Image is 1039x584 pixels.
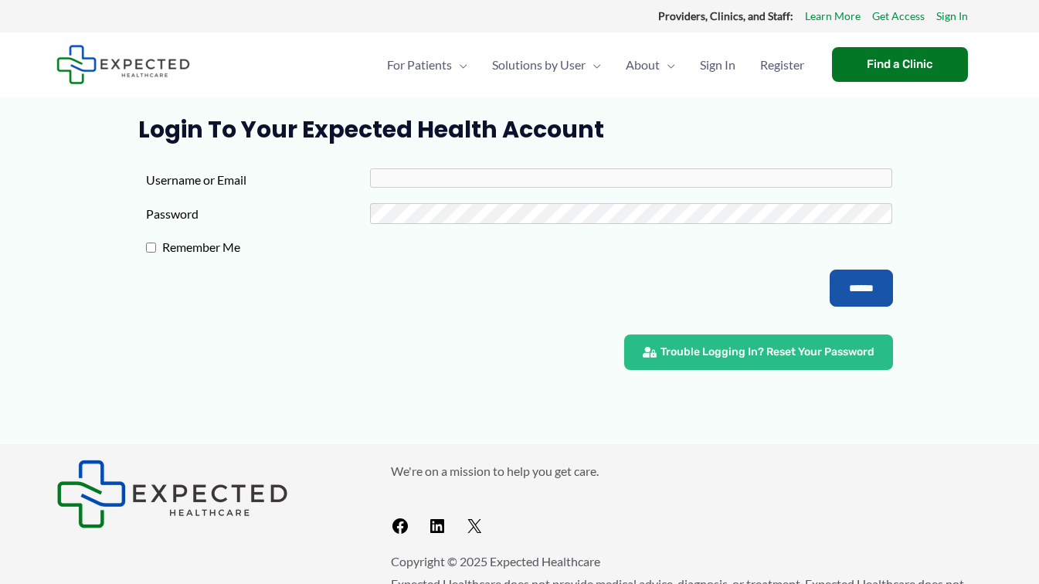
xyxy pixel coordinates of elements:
a: Solutions by UserMenu Toggle [480,38,613,92]
a: Sign In [936,6,968,26]
span: For Patients [387,38,452,92]
h1: Login to Your Expected Health Account [138,116,901,144]
label: Remember Me [156,236,380,259]
span: Menu Toggle [586,38,601,92]
span: Trouble Logging In? Reset Your Password [660,347,874,358]
a: Find a Clinic [832,47,968,82]
span: Register [760,38,804,92]
a: AboutMenu Toggle [613,38,688,92]
img: Expected Healthcare Logo - side, dark font, small [56,45,190,84]
span: Menu Toggle [660,38,675,92]
label: Username or Email [146,168,370,192]
span: Copyright © 2025 Expected Healthcare [391,554,600,569]
p: We're on a mission to help you get care. [391,460,983,483]
a: Trouble Logging In? Reset Your Password [624,334,893,370]
a: Register [748,38,817,92]
aside: Footer Widget 2 [391,460,983,542]
a: Get Access [872,6,925,26]
a: For PatientsMenu Toggle [375,38,480,92]
span: Menu Toggle [452,38,467,92]
a: Learn More [805,6,861,26]
span: About [626,38,660,92]
span: Solutions by User [492,38,586,92]
img: Expected Healthcare Logo - side, dark font, small [56,460,288,528]
nav: Primary Site Navigation [375,38,817,92]
span: Sign In [700,38,735,92]
a: Sign In [688,38,748,92]
strong: Providers, Clinics, and Staff: [658,9,793,22]
aside: Footer Widget 1 [56,460,352,528]
label: Password [146,202,370,226]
